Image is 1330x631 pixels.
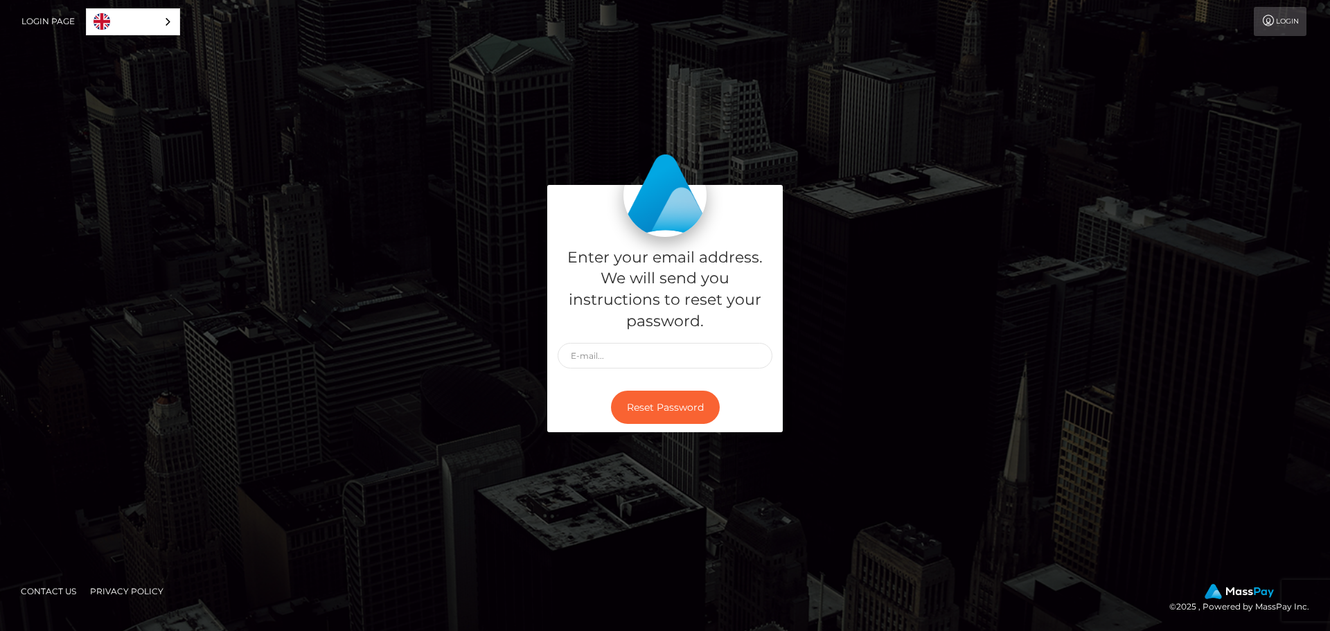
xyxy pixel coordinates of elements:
div: © 2025 , Powered by MassPay Inc. [1169,584,1320,614]
aside: Language selected: English [86,8,180,35]
a: Contact Us [15,580,82,602]
button: Reset Password [611,391,720,425]
div: Language [86,8,180,35]
a: Login Page [21,7,75,36]
h5: Enter your email address. We will send you instructions to reset your password. [558,247,772,332]
input: E-mail... [558,343,772,368]
img: MassPay [1205,584,1274,599]
img: MassPay Login [623,154,707,237]
a: Privacy Policy [85,580,169,602]
a: Login [1254,7,1306,36]
a: English [87,9,179,35]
